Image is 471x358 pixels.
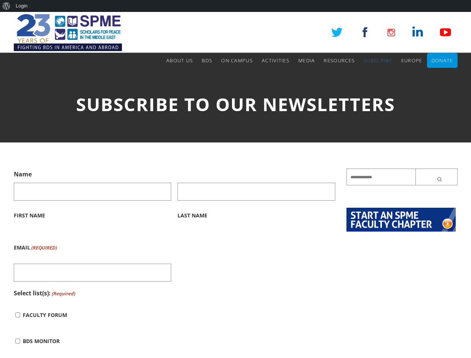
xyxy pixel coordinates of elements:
a: On Campus [221,53,253,68]
img: start-chapter2.png [346,208,456,232]
label: BDS Monitor [23,328,60,354]
img: SPME [14,12,122,53]
span: Subscribe [364,57,392,64]
a: BDS [202,53,212,68]
a: Media [298,53,315,68]
a: Donate [431,53,453,68]
span: (Required) [31,235,57,261]
label: Last Name [178,201,335,229]
label: Faculty Forum [23,302,67,328]
label: Email [14,235,57,261]
span: Subscribe to Our Newsletters [76,92,395,116]
span: Resources [324,57,355,64]
label: First Name [14,201,172,229]
span: Europe [401,57,423,64]
legend: Select list(s): [14,288,75,299]
span: Activities [262,57,289,64]
span: On Campus [221,57,253,64]
legend: Name [14,169,32,180]
a: About Us [166,53,193,68]
a: Europe [401,53,423,68]
a: Resources [324,53,355,68]
span: Donate [431,57,453,64]
span: Media [298,57,315,64]
a: Activities [262,53,289,68]
span: About Us [166,57,193,64]
span: (Required) [51,288,75,299]
span: BDS [202,57,212,64]
a: Subscribe [364,53,392,68]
